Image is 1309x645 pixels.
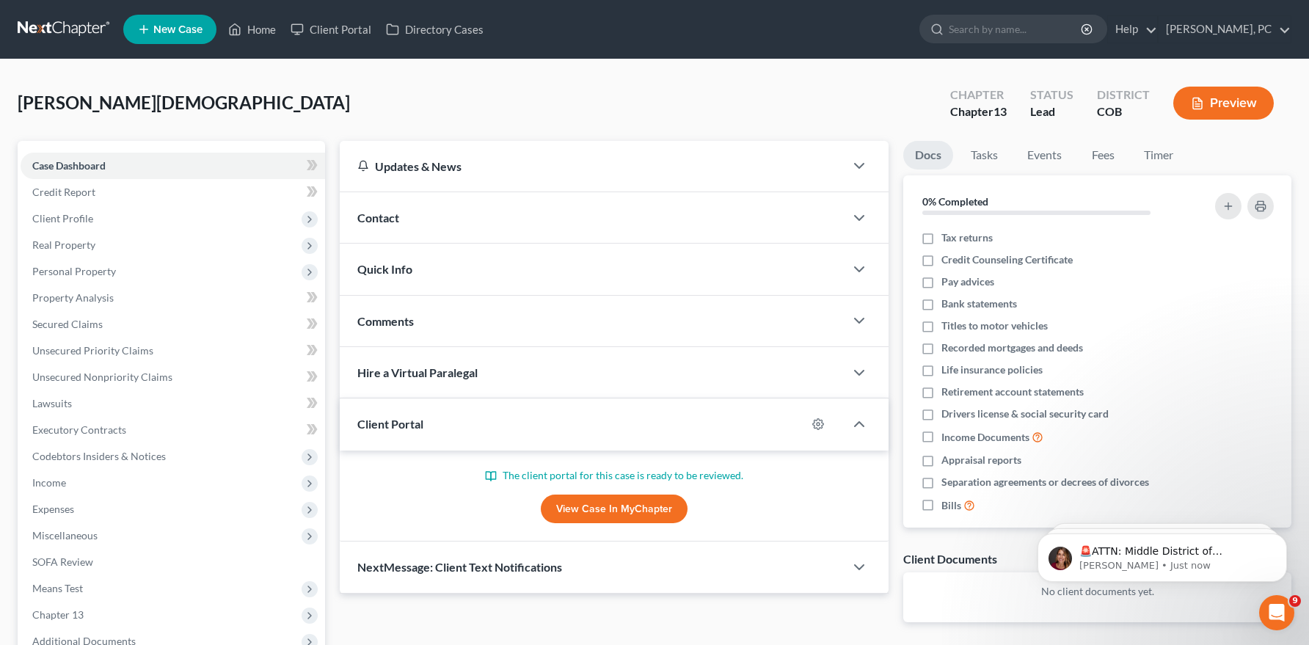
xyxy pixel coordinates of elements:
span: Bank statements [941,296,1017,311]
span: Appraisal reports [941,453,1021,467]
span: Credit Counseling Certificate [941,252,1073,267]
span: NextMessage: Client Text Notifications [357,560,562,574]
span: SOFA Review [32,555,93,568]
a: Executory Contracts [21,417,325,443]
a: Home [221,16,283,43]
span: Lawsuits [32,397,72,409]
a: SOFA Review [21,549,325,575]
span: Income [32,476,66,489]
span: Drivers license & social security card [941,407,1109,421]
span: Income Documents [941,430,1029,445]
div: COB [1097,103,1150,120]
span: New Case [153,24,203,35]
a: Unsecured Nonpriority Claims [21,364,325,390]
a: View Case in MyChapter [541,495,688,524]
span: Chapter 13 [32,608,84,621]
span: Personal Property [32,265,116,277]
a: [PERSON_NAME], PC [1159,16,1291,43]
div: Updates & News [357,158,827,174]
span: Recorded mortgages and deeds [941,340,1083,355]
span: Client Profile [32,212,93,225]
span: Retirement account statements [941,385,1084,399]
div: Lead [1030,103,1073,120]
span: Comments [357,314,414,328]
span: Pay advices [941,274,994,289]
input: Search by name... [949,15,1083,43]
span: Quick Info [357,262,412,276]
span: Codebtors Insiders & Notices [32,450,166,462]
div: Chapter [950,87,1007,103]
span: Secured Claims [32,318,103,330]
span: Means Test [32,582,83,594]
a: Docs [903,141,953,170]
span: Titles to motor vehicles [941,318,1048,333]
span: Credit Report [32,186,95,198]
a: Directory Cases [379,16,491,43]
span: Contact [357,211,399,225]
a: Events [1016,141,1073,170]
a: Timer [1132,141,1185,170]
a: Tasks [959,141,1010,170]
span: Unsecured Nonpriority Claims [32,371,172,383]
div: Client Documents [903,551,997,566]
span: Case Dashboard [32,159,106,172]
a: Lawsuits [21,390,325,417]
strong: 0% Completed [922,195,988,208]
span: Tax returns [941,230,993,245]
span: Life insurance policies [941,362,1043,377]
span: 9 [1289,595,1301,607]
a: Client Portal [283,16,379,43]
div: District [1097,87,1150,103]
a: Property Analysis [21,285,325,311]
a: Unsecured Priority Claims [21,338,325,364]
a: Fees [1079,141,1126,170]
span: Unsecured Priority Claims [32,344,153,357]
div: Chapter [950,103,1007,120]
span: 13 [993,104,1007,118]
a: Case Dashboard [21,153,325,179]
iframe: Intercom notifications message [1016,503,1309,605]
span: Expenses [32,503,74,515]
button: Preview [1173,87,1274,120]
a: Credit Report [21,179,325,205]
span: Real Property [32,238,95,251]
span: [PERSON_NAME][DEMOGRAPHIC_DATA] [18,92,350,113]
span: Separation agreements or decrees of divorces [941,475,1149,489]
p: No client documents yet. [915,584,1280,599]
a: Help [1108,16,1157,43]
span: Bills [941,498,961,513]
span: Property Analysis [32,291,114,304]
span: Client Portal [357,417,423,431]
a: Secured Claims [21,311,325,338]
iframe: Intercom live chat [1259,595,1294,630]
span: Hire a Virtual Paralegal [357,365,478,379]
span: Miscellaneous [32,529,98,542]
div: Status [1030,87,1073,103]
p: The client portal for this case is ready to be reviewed. [357,468,871,483]
span: Executory Contracts [32,423,126,436]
